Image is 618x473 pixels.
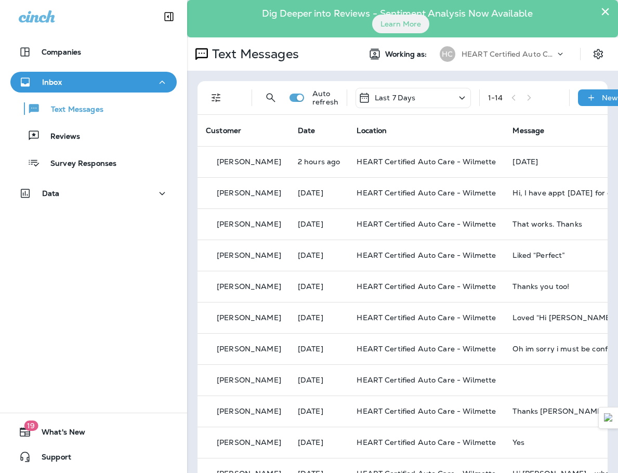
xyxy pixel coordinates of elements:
button: Reviews [10,125,177,147]
p: [PERSON_NAME] [217,251,281,259]
p: Sep 25, 2025 08:57 AM [298,376,340,384]
span: Message [512,126,544,135]
span: HEART Certified Auto Care - Wilmette [357,344,496,353]
p: Survey Responses [40,159,116,169]
p: Sep 22, 2025 04:18 PM [298,438,340,446]
span: Date [298,126,315,135]
span: Location [357,126,387,135]
button: Learn More [372,15,429,33]
span: HEART Certified Auto Care - Wilmette [357,157,496,166]
p: Sep 25, 2025 09:09 AM [298,345,340,353]
button: Close [600,3,610,20]
p: Data [42,189,60,198]
button: Text Messages [10,98,177,120]
p: Auto refresh [312,89,338,106]
p: New [602,94,618,102]
span: HEART Certified Auto Care - Wilmette [357,188,496,198]
span: Support [31,453,71,465]
span: HEART Certified Auto Care - Wilmette [357,313,496,322]
span: 19 [24,421,38,431]
p: Text Messages [41,105,103,115]
button: Settings [589,45,608,63]
p: Last 7 Days [375,94,416,102]
span: Working as: [385,50,429,59]
button: Search Messages [260,87,281,108]
p: [PERSON_NAME] [217,313,281,322]
span: Customer [206,126,241,135]
div: 1 - 14 [488,94,503,102]
p: [PERSON_NAME] [217,345,281,353]
p: Sep 23, 2025 06:12 PM [298,407,340,415]
span: HEART Certified Auto Care - Wilmette [357,406,496,416]
div: HC [440,46,455,62]
button: Inbox [10,72,177,93]
img: Detect Auto [604,413,613,423]
p: Sep 25, 2025 09:09 AM [298,313,340,322]
button: Support [10,446,177,467]
span: HEART Certified Auto Care - Wilmette [357,375,496,385]
p: [PERSON_NAME] [217,376,281,384]
button: Filters [206,87,227,108]
p: Sep 26, 2025 11:37 AM [298,157,340,166]
p: Sep 25, 2025 09:17 AM [298,282,340,291]
p: [PERSON_NAME] [217,220,281,228]
p: [PERSON_NAME] [217,282,281,291]
p: Sep 25, 2025 11:07 AM [298,220,340,228]
p: [PERSON_NAME] [217,407,281,415]
p: Sep 25, 2025 01:58 PM [298,189,340,197]
p: [PERSON_NAME] [217,157,281,166]
p: HEART Certified Auto Care [462,50,555,58]
span: What's New [31,428,85,440]
p: Reviews [40,132,80,142]
p: Text Messages [208,46,299,62]
p: Companies [42,48,81,56]
span: HEART Certified Auto Care - Wilmette [357,251,496,260]
button: Companies [10,42,177,62]
button: Data [10,183,177,204]
span: HEART Certified Auto Care - Wilmette [357,282,496,291]
button: Survey Responses [10,152,177,174]
p: [PERSON_NAME] [217,189,281,197]
span: HEART Certified Auto Care - Wilmette [357,438,496,447]
button: Collapse Sidebar [154,6,183,27]
button: 19What's New [10,422,177,442]
span: HEART Certified Auto Care - Wilmette [357,219,496,229]
p: [PERSON_NAME] [217,438,281,446]
p: Sep 25, 2025 09:38 AM [298,251,340,259]
p: Inbox [42,78,62,86]
p: Dig Deeper into Reviews - Sentiment Analysis Now Available [232,12,563,15]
